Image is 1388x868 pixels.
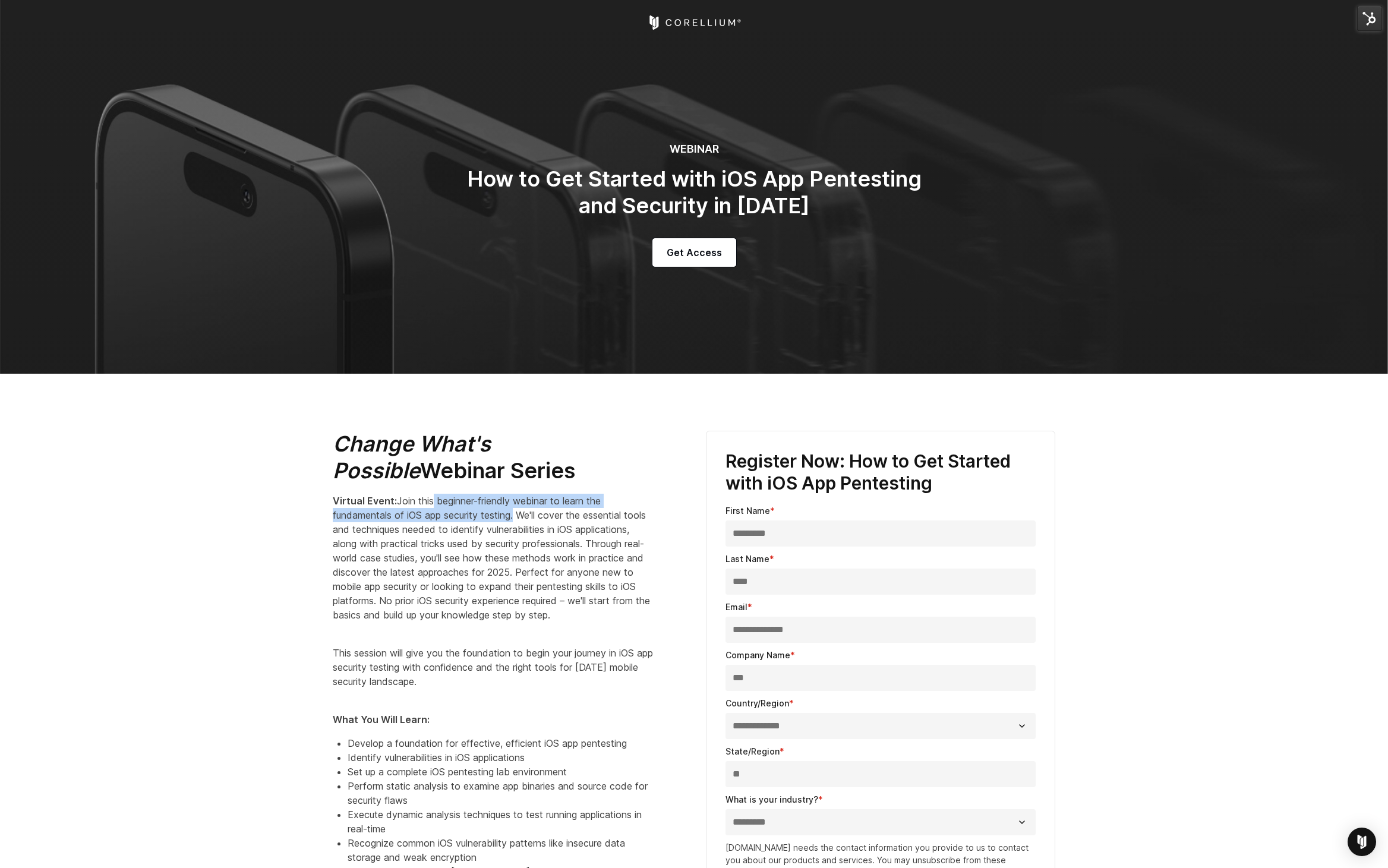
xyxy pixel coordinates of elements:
li: Develop a foundation for effective, efficient iOS app pentesting [348,736,654,750]
li: Set up a complete iOS pentesting lab environment [348,765,654,779]
h6: WEBINAR [456,143,932,156]
span: Country/Region [725,698,789,708]
span: Join this beginner-friendly webinar to learn the fundamentals of iOS app security testing. We'll ... [333,495,650,621]
a: Get Access [652,238,736,267]
span: This session will give you the foundation to begin your journey in iOS app security testing with ... [333,647,653,687]
li: Recognize common iOS vulnerability patterns like insecure data storage and weak encryption [348,836,654,864]
span: Email [725,602,747,612]
span: State/Region [725,746,780,756]
h2: Webinar Series [333,431,654,484]
li: Identify vulnerabilities in iOS applications [348,750,654,765]
span: Last Name [725,554,769,564]
span: What is your industry? [725,794,818,804]
li: Perform static analysis to examine app binaries and source code for security flaws [348,779,654,807]
span: Get Access [667,245,722,260]
strong: What You Will Learn: [333,714,430,725]
h3: Register Now: How to Get Started with iOS App Pentesting [725,450,1036,495]
em: Change What's Possible [333,431,491,484]
li: Execute dynamic analysis techniques to test running applications in real-time [348,807,654,836]
h2: How to Get Started with iOS App Pentesting and Security in [DATE] [456,166,932,219]
a: Corellium Home [647,15,742,30]
strong: Virtual Event: [333,495,397,507]
span: First Name [725,506,770,516]
span: Company Name [725,650,790,660]
div: Open Intercom Messenger [1348,828,1376,856]
img: HubSpot Tools Menu Toggle [1357,6,1382,31]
